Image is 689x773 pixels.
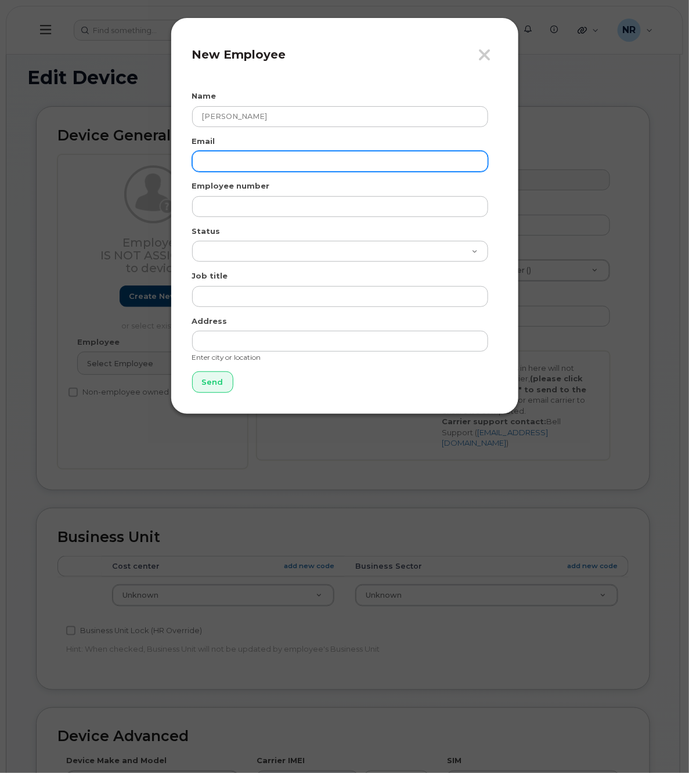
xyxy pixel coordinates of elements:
label: Address [192,316,228,327]
small: Enter city or location [192,353,261,362]
label: Email [192,136,215,147]
h4: New Employee [192,48,497,62]
label: Name [192,91,217,102]
label: Status [192,226,221,237]
label: Employee number [192,180,270,192]
input: Send [192,371,233,393]
label: Job title [192,270,228,281]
